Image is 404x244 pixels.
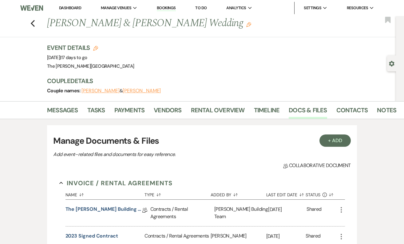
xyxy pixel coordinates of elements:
button: Last Edit Date [266,188,306,199]
button: Added By [211,188,266,199]
a: Contacts [336,105,368,119]
img: Weven Logo [20,2,43,14]
button: Name [65,188,145,199]
a: To Do [195,5,207,10]
span: The [PERSON_NAME][GEOGRAPHIC_DATA] [47,63,134,69]
div: Shared [306,232,320,241]
button: [PERSON_NAME] [123,88,161,93]
a: Notes [377,105,396,119]
div: [PERSON_NAME] Building Team [214,200,268,226]
a: Vendors [154,105,181,119]
h3: Manage Documents & Files [53,134,351,147]
span: Resources [347,5,368,11]
span: Analytics [226,5,246,11]
a: Dashboard [59,5,81,10]
button: Open lead details [389,60,394,66]
button: [PERSON_NAME] [81,88,120,93]
a: Bookings [157,5,176,11]
a: Timeline [254,105,280,119]
p: [DATE] [268,206,307,214]
h1: [PERSON_NAME] & [PERSON_NAME] Wedding [47,16,323,31]
a: Rental Overview [191,105,245,119]
button: Type [145,188,211,199]
a: Messages [47,105,78,119]
span: Couple names: [47,87,81,94]
button: + Add [319,134,351,147]
p: [DATE] [266,232,306,240]
span: Manage Venues [101,5,131,11]
a: The [PERSON_NAME] Building DIY & Policy Guidelines [65,206,142,215]
span: [DATE] [47,54,87,61]
span: & [81,88,161,94]
span: Settings [304,5,321,11]
span: Status [306,193,320,197]
h3: Event Details [47,43,134,52]
h3: Couple Details [47,77,390,85]
div: Contracts / Rental Agreements [150,200,215,226]
button: 2023 signed contract [65,232,118,240]
span: Collaborative document [283,162,351,169]
button: Edit [246,22,251,27]
span: 17 days to go [61,54,87,61]
a: Docs & Files [289,105,327,119]
span: | [60,54,87,61]
button: Status [306,188,337,199]
a: Tasks [87,105,105,119]
button: Invoice / Rental Agreements [59,178,173,188]
p: Add event–related files and documents for easy reference. [53,150,268,158]
a: Payments [114,105,145,119]
div: Shared [307,206,321,220]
